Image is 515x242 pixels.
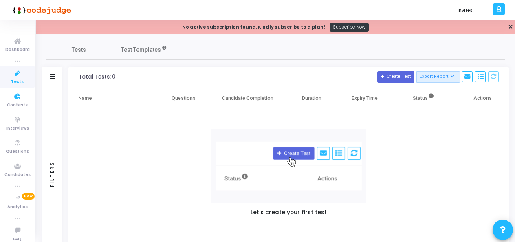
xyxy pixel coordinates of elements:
[68,87,157,110] th: Name
[330,23,369,32] a: Subscribe Now
[210,87,285,110] th: Candidate Completion
[157,87,210,110] th: Questions
[6,125,29,132] span: Interviews
[377,71,414,83] button: Create Test
[11,79,24,86] span: Tests
[10,2,71,18] img: logo
[458,7,474,14] label: Invites:
[251,209,327,216] h5: Let's create your first test
[416,71,460,83] button: Export Report
[4,172,31,178] span: Candidates
[22,193,35,200] span: New
[121,46,161,54] span: Test Templates
[456,87,509,110] th: Actions
[211,129,366,203] img: new test/contest
[48,129,56,219] div: Filters
[7,204,28,211] span: Analytics
[5,46,30,53] span: Dashboard
[6,148,29,155] span: Questions
[338,87,391,110] th: Expiry Time
[392,87,456,110] th: Status
[285,87,338,110] th: Duration
[508,23,513,31] a: ✕
[72,46,86,54] span: Tests
[182,24,325,31] div: No active subscription found. Kindly subscribe to a plan!
[79,74,116,80] div: Total Tests: 0
[7,102,28,109] span: Contests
